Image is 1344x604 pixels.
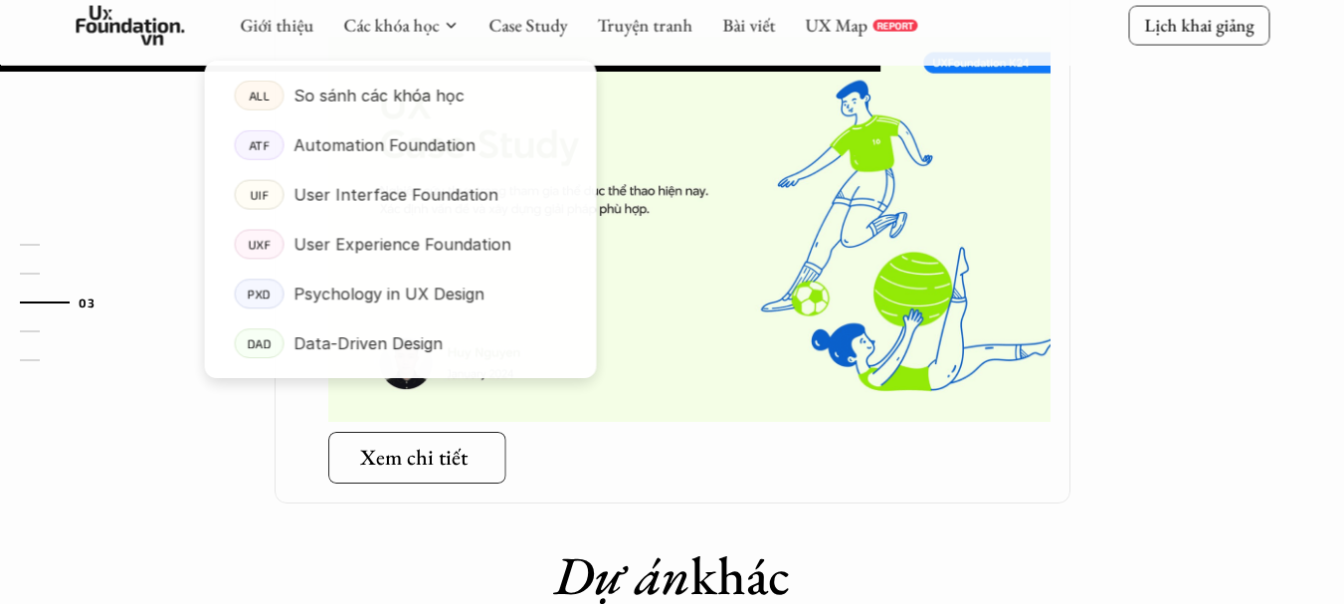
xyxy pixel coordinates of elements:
[360,445,468,471] h5: Xem chi tiết
[79,295,95,308] strong: 03
[240,14,313,37] a: Giới thiệu
[327,432,505,484] a: Xem chi tiết
[488,14,567,37] a: Case Study
[597,14,692,37] a: Truyện tranh
[872,20,917,32] a: REPORT
[1128,6,1269,45] a: Lịch khai giảng
[876,20,913,32] p: REPORT
[20,291,114,314] a: 03
[1144,14,1253,37] p: Lịch khai giảng
[343,14,439,37] a: Các khóa học
[722,14,775,37] a: Bài viết
[805,14,867,37] a: UX Map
